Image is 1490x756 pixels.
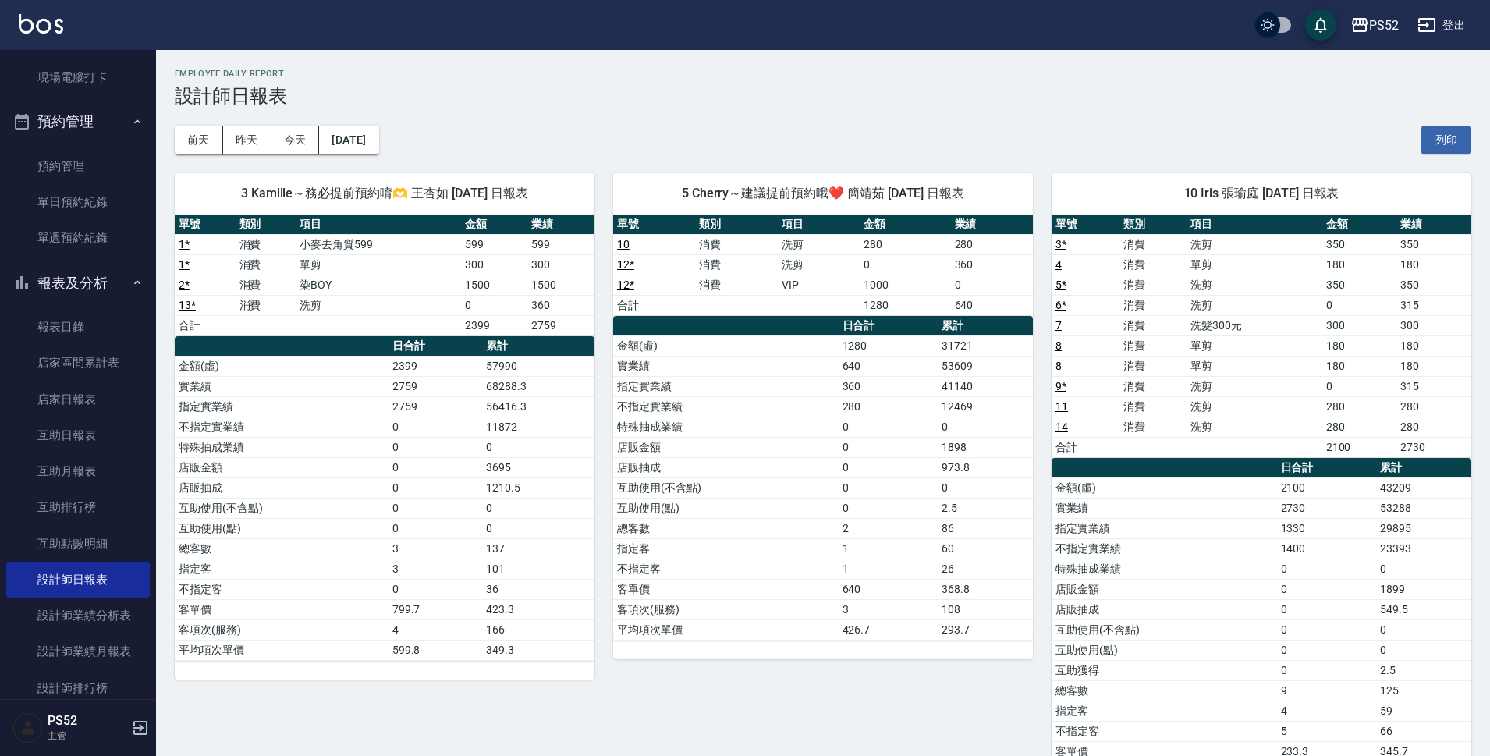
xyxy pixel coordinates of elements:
td: 金額(虛) [175,356,388,376]
td: 0 [938,417,1033,437]
td: 實業績 [613,356,839,376]
td: 350 [1322,275,1397,295]
td: 0 [1277,599,1376,619]
td: 53288 [1376,498,1471,518]
span: 10 Iris 張瑜庭 [DATE] 日報表 [1070,186,1453,201]
td: 單剪 [1187,356,1321,376]
td: 368.8 [938,579,1033,599]
td: 0 [482,437,594,457]
td: 0 [1322,376,1397,396]
td: 0 [1277,660,1376,680]
td: 180 [1396,356,1471,376]
td: 不指定客 [1052,721,1277,741]
a: 店家區間累計表 [6,345,150,381]
td: 315 [1396,295,1471,315]
td: 53609 [938,356,1033,376]
th: 金額 [1322,215,1397,235]
td: 125 [1376,680,1471,701]
td: 特殊抽成業績 [175,437,388,457]
td: 洗髮300元 [1187,315,1321,335]
td: 洗剪 [1187,234,1321,254]
td: 2100 [1322,437,1397,457]
td: 1898 [938,437,1033,457]
td: 426.7 [839,619,938,640]
td: 洗剪 [778,254,860,275]
td: 洗剪 [1187,275,1321,295]
td: 41140 [938,376,1033,396]
td: 0 [839,477,938,498]
td: 300 [461,254,528,275]
th: 類別 [236,215,296,235]
td: 消費 [695,254,777,275]
td: 4 [1277,701,1376,721]
td: 消費 [236,234,296,254]
td: 互助使用(不含點) [175,498,388,518]
td: 客單價 [613,579,839,599]
td: 280 [951,234,1033,254]
td: 1 [839,559,938,579]
td: 指定實業績 [613,376,839,396]
th: 業績 [527,215,594,235]
td: 293.7 [938,619,1033,640]
td: 59 [1376,701,1471,721]
td: 1899 [1376,579,1471,599]
a: 報表目錄 [6,309,150,345]
td: 300 [527,254,594,275]
td: 單剪 [1187,254,1321,275]
td: 0 [461,295,528,315]
td: 640 [839,356,938,376]
td: 29895 [1376,518,1471,538]
td: 11872 [482,417,594,437]
td: 1280 [860,295,950,315]
td: 消費 [695,275,777,295]
td: 店販抽成 [175,477,388,498]
td: 不指定實業績 [613,396,839,417]
td: 消費 [1119,396,1187,417]
td: 指定實業績 [175,396,388,417]
td: 單剪 [1187,335,1321,356]
td: 不指定實業績 [175,417,388,437]
button: PS52 [1344,9,1405,41]
td: 店販金額 [175,457,388,477]
td: 店販金額 [613,437,839,457]
th: 單號 [1052,215,1119,235]
td: 消費 [236,254,296,275]
td: 洗剪 [1187,376,1321,396]
button: 列印 [1421,126,1471,154]
td: 2399 [388,356,483,376]
td: 599 [461,234,528,254]
a: 設計師排行榜 [6,670,150,706]
td: 57990 [482,356,594,376]
td: 不指定客 [613,559,839,579]
a: 8 [1055,339,1062,352]
td: 180 [1396,254,1471,275]
th: 業績 [951,215,1033,235]
td: 36 [482,579,594,599]
td: 指定客 [175,559,388,579]
td: 洗剪 [1187,396,1321,417]
td: 2730 [1396,437,1471,457]
td: 180 [1396,335,1471,356]
td: 0 [860,254,950,275]
td: 66 [1376,721,1471,741]
td: 9 [1277,680,1376,701]
td: 2 [839,518,938,538]
a: 預約管理 [6,148,150,184]
td: 0 [951,275,1033,295]
td: 360 [951,254,1033,275]
table: a dense table [175,336,594,661]
td: 350 [1396,234,1471,254]
td: 特殊抽成業績 [1052,559,1277,579]
th: 累計 [1376,458,1471,478]
th: 單號 [613,215,695,235]
td: 360 [527,295,594,315]
td: 總客數 [1052,680,1277,701]
th: 類別 [1119,215,1187,235]
td: 0 [1277,559,1376,579]
td: 互助使用(不含點) [613,477,839,498]
a: 14 [1055,421,1068,433]
td: 消費 [1119,315,1187,335]
td: 5 [1277,721,1376,741]
td: 0 [1376,619,1471,640]
td: 特殊抽成業績 [613,417,839,437]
